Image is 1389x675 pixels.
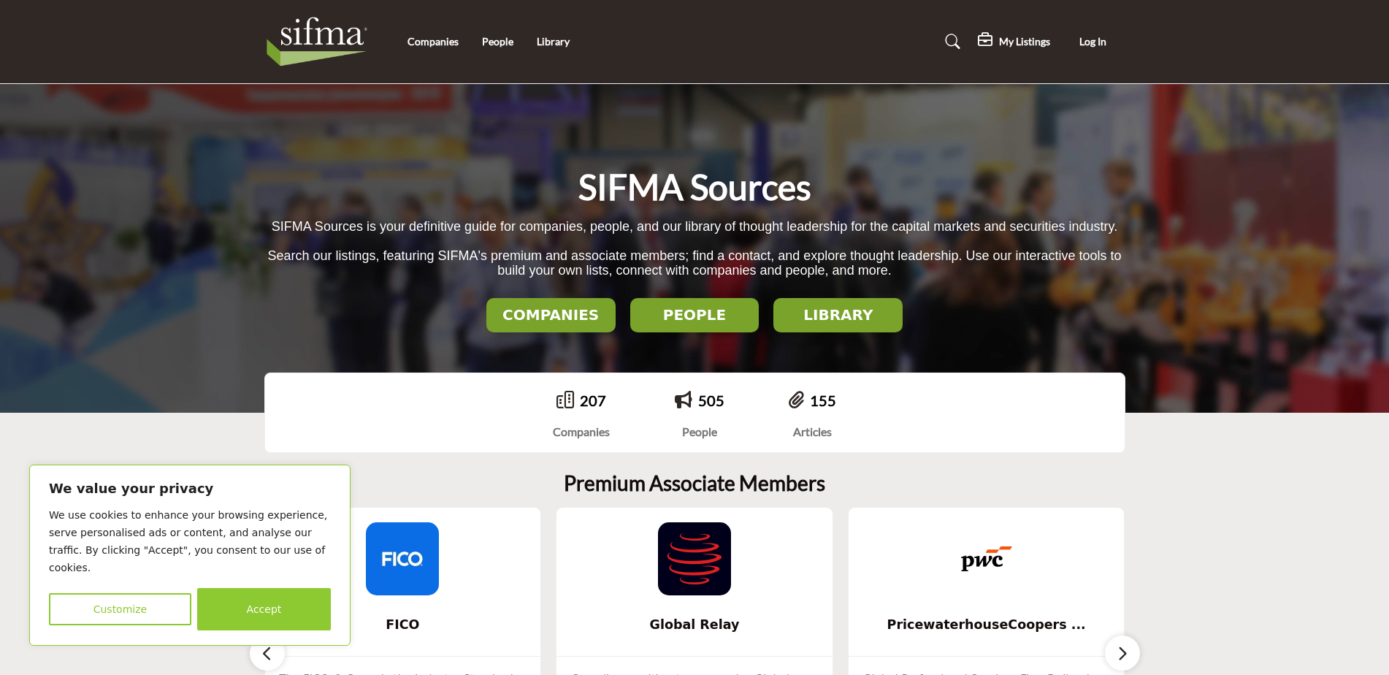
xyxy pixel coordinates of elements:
[635,306,755,324] h2: PEOPLE
[287,615,519,634] span: FICO
[778,306,898,324] h2: LIBRARY
[578,615,811,634] span: Global Relay
[407,35,459,47] a: Companies
[578,164,811,210] h1: SIFMA Sources
[870,615,1103,634] span: PricewaterhouseCoopers ...
[264,12,378,71] img: Site Logo
[773,298,903,332] button: LIBRARY
[553,423,610,441] div: Companies
[482,35,513,47] a: People
[675,423,724,441] div: People
[580,392,606,409] a: 207
[49,506,331,576] p: We use cookies to enhance your browsing experience, serve personalised ads or content, and analys...
[491,306,611,324] h2: COMPANIES
[49,593,191,625] button: Customize
[658,522,731,595] img: Global Relay
[556,606,833,644] a: Global Relay
[564,471,825,496] h2: Premium Associate Members
[29,465,351,646] div: We value your privacy
[265,606,541,644] a: FICO
[870,606,1103,644] b: PricewaterhouseCoopers LLP
[849,606,1125,644] a: PricewaterhouseCoopers ...
[1061,28,1125,56] button: Log In
[931,30,970,53] a: Search
[537,35,570,47] a: Library
[810,392,836,409] a: 155
[789,423,836,441] div: Articles
[950,522,1023,595] img: PricewaterhouseCoopers LLP
[272,219,1117,234] span: SIFMA Sources is your definitive guide for companies, people, and our library of thought leadersh...
[267,248,1121,278] span: Search our listings, featuring SIFMA's premium and associate members; find a contact, and explore...
[698,392,724,409] a: 505
[578,606,811,644] b: Global Relay
[486,298,616,332] button: COMPANIES
[999,35,1050,48] h5: My Listings
[49,480,331,497] p: We value your privacy
[1079,35,1106,47] span: Log In
[366,522,439,595] img: FICO
[287,606,519,644] b: FICO
[978,33,1050,50] div: My Listings
[197,588,331,630] button: Accept
[630,298,759,332] button: PEOPLE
